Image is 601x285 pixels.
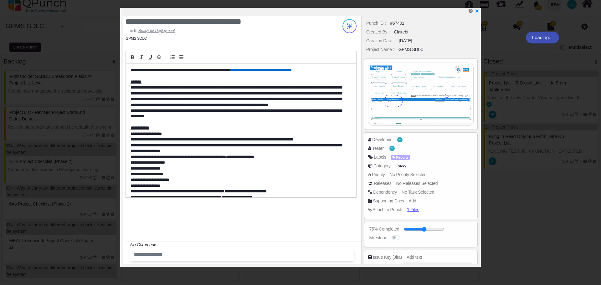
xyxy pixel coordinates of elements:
a: x [475,8,479,13]
i: No Comments [130,242,157,247]
li: GPMS SDLC [126,36,147,41]
div: Loading... [526,32,559,43]
svg: x [475,9,479,13]
i: Edit Punch [469,8,473,13]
